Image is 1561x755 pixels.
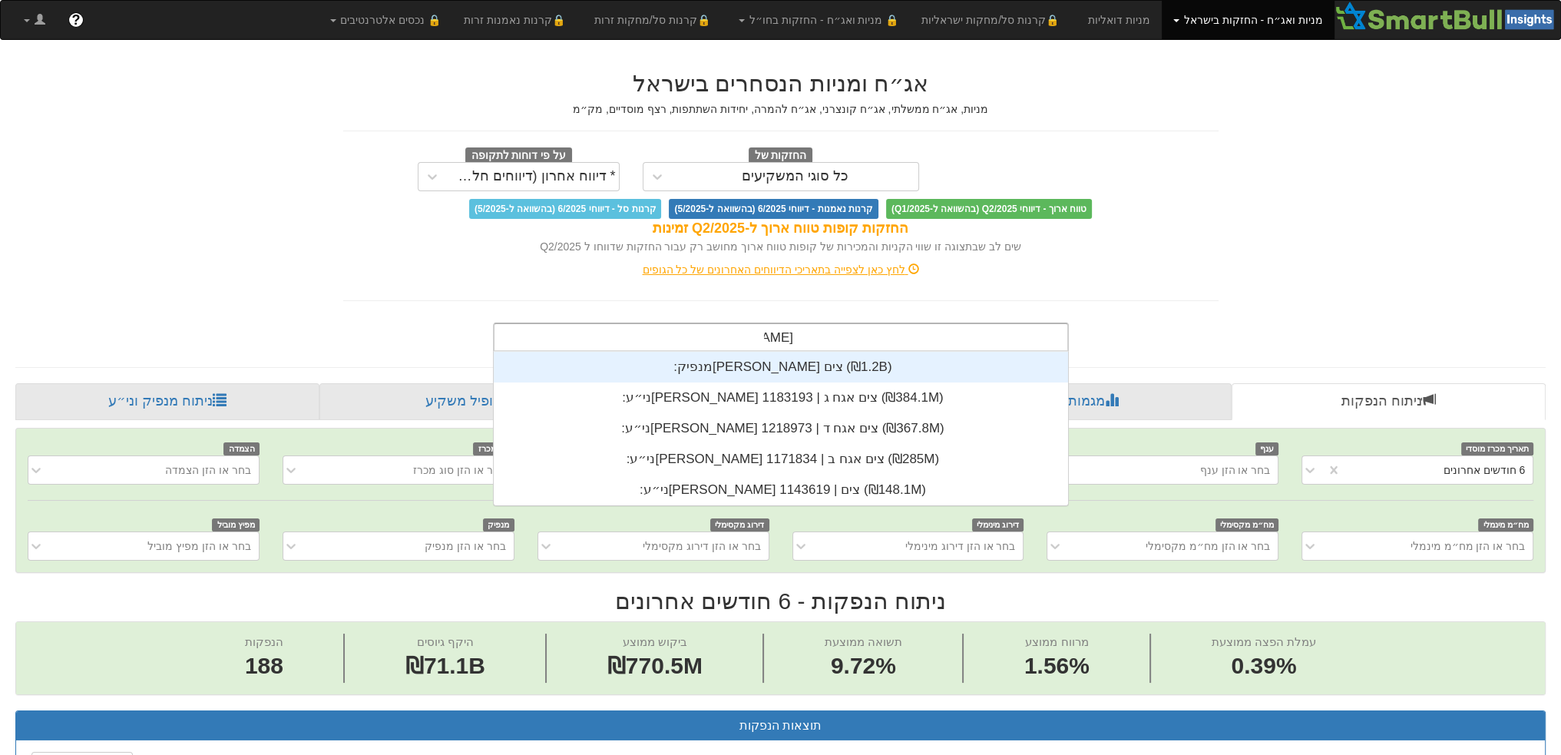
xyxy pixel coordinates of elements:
[494,352,1068,505] div: grid
[483,518,514,531] span: מנפיק
[319,1,453,39] a: 🔒 נכסים אלטרנטיבים
[413,462,506,478] div: בחר או הזן סוג מכרז
[1212,635,1316,648] span: עמלת הפצה ממוצעת
[343,104,1219,115] h5: מניות, אג״ח ממשלתי, אג״ח קונצרני, אג״ח להמרה, יחידות השתתפות, רצף מוסדיים, מק״מ
[643,538,761,554] div: בחר או הזן דירוג מקסימלי
[343,71,1219,96] h2: אג״ח ומניות הנסחרים בישראל
[1461,442,1533,455] span: תאריך מכרז מוסדי
[905,538,1016,554] div: בחר או הזן דירוג מינימלי
[1076,1,1162,39] a: מניות דואליות
[1146,538,1271,554] div: בחר או הזן מח״מ מקסימלי
[343,219,1219,239] div: החזקות קופות טווח ארוך ל-Q2/2025 זמינות
[1215,518,1279,531] span: מח״מ מקסימלי
[465,147,572,164] span: על פי דוחות לתקופה
[1232,383,1546,420] a: ניתוח הנפקות
[727,1,910,39] a: 🔒 מניות ואג״ח - החזקות בחו״ל
[910,1,1076,39] a: 🔒קרנות סל/מחקות ישראליות
[494,444,1068,475] div: ני״ע: ‏[PERSON_NAME] צים אגח ב | 1171834 ‎(₪285M)‎
[417,635,474,648] span: היקף גיוסים
[57,1,95,39] a: ?
[669,199,878,219] span: קרנות נאמנות - דיווחי 6/2025 (בהשוואה ל-5/2025)
[425,538,506,554] div: בחר או הזן מנפיק
[972,518,1024,531] span: דירוג מינימלי
[15,383,319,420] a: ניתוח מנפיק וני״ע
[607,653,703,678] span: ₪770.5M
[494,475,1068,505] div: ני״ע: ‏[PERSON_NAME] צים | 1143619 ‎(₪148.1M)‎
[494,352,1068,382] div: מנפיק: ‏[PERSON_NAME] צים ‎(₪1.2B)‎
[494,382,1068,413] div: ני״ע: ‏[PERSON_NAME] צים אגח ג | 1183193 ‎(₪384.1M)‎
[223,442,260,455] span: הצמדה
[469,199,661,219] span: קרנות סל - דיווחי 6/2025 (בהשוואה ל-5/2025)
[1334,1,1560,31] img: Smartbull
[405,653,485,678] span: ₪71.1B
[147,538,251,554] div: בחר או הזן מפיץ מוביל
[1200,462,1271,478] div: בחר או הזן ענף
[452,1,583,39] a: 🔒קרנות נאמנות זרות
[343,239,1219,254] div: שים לב שבתצוגה זו שווי הקניות והמכירות של קופות טווח ארוך מחושב רק עבור החזקות שדווחו ל Q2/2025
[1255,442,1279,455] span: ענף
[710,518,769,531] span: דירוג מקסימלי
[332,262,1230,277] div: לחץ כאן לצפייה בתאריכי הדיווחים האחרונים של כל הגופים
[742,169,848,184] div: כל סוגי המשקיעים
[165,462,251,478] div: בחר או הזן הצמדה
[1212,650,1316,683] span: 0.39%
[319,383,628,420] a: פרופיל משקיע
[494,413,1068,444] div: ני״ע: ‏[PERSON_NAME] צים אגח ד | 1218973 ‎(₪367.8M)‎
[1443,462,1525,478] div: 6 חודשים אחרונים
[473,442,514,455] span: סוג מכרז
[886,199,1092,219] span: טווח ארוך - דיווחי Q2/2025 (בהשוואה ל-Q1/2025)
[28,719,1533,733] h3: תוצאות הנפקות
[15,588,1546,614] h2: ניתוח הנפקות - 6 חודשים אחרונים
[583,1,727,39] a: 🔒קרנות סל/מחקות זרות
[623,635,687,648] span: ביקוש ממוצע
[749,147,813,164] span: החזקות של
[212,518,260,531] span: מפיץ מוביל
[1410,538,1525,554] div: בחר או הזן מח״מ מינמלי
[1024,650,1090,683] span: 1.56%
[1162,1,1334,39] a: מניות ואג״ח - החזקות בישראל
[71,12,80,28] span: ?
[1478,518,1533,531] span: מח״מ מינמלי
[825,650,902,683] span: 9.72%
[1025,635,1088,648] span: מרווח ממוצע
[450,169,616,184] div: * דיווח אחרון (דיווחים חלקיים)
[245,650,283,683] span: 188
[927,383,1232,420] a: מגמות שוק
[825,635,902,648] span: תשואה ממוצעת
[245,635,283,648] span: הנפקות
